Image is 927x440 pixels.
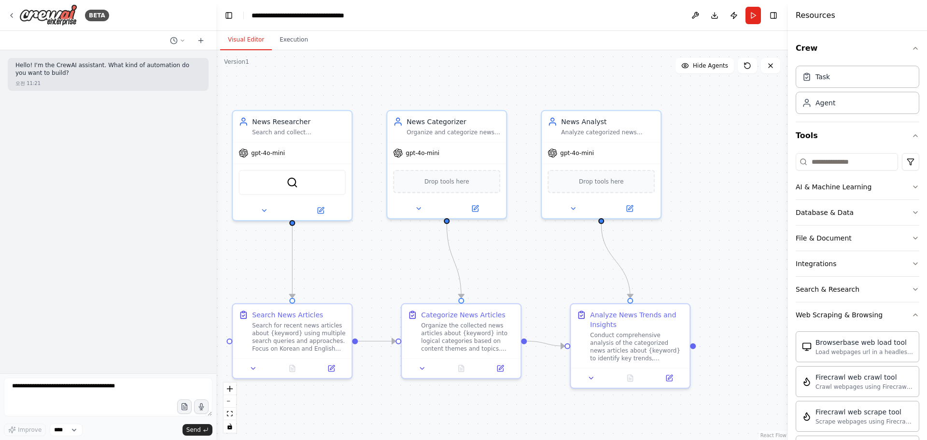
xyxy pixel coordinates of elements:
[252,322,346,353] div: Search for recent news articles about {keyword} using multiple search queries and approaches. Foc...
[653,372,686,384] button: Open in side panel
[541,110,661,219] div: News AnalystAnalyze categorized news articles about {keyword} to identify trends, key insights, s...
[760,433,787,438] a: React Flow attribution
[85,10,109,21] div: BETA
[796,302,919,327] button: Web Scraping & Browsing
[441,363,482,374] button: No output available
[579,177,624,186] span: Drop tools here
[527,336,564,351] g: Edge from f084b33c-7d01-498c-a740-d045fed9c5cc to 0336be6b-7dae-4131-8bc9-312d44f61331
[421,310,505,320] div: Categorize News Articles
[796,182,871,192] div: AI & Machine Learning
[194,399,209,414] button: Click to speak your automation idea
[610,372,651,384] button: No output available
[224,383,236,433] div: React Flow controls
[570,303,690,389] div: Analyze News Trends and InsightsConduct comprehensive analysis of the categorized news articles a...
[177,399,192,414] button: Upload files
[183,424,212,436] button: Send
[590,331,684,362] div: Conduct comprehensive analysis of the categorized news articles about {keyword} to identify key t...
[252,310,323,320] div: Search News Articles
[796,233,852,243] div: File & Document
[407,117,500,127] div: News Categorizer
[484,363,517,374] button: Open in side panel
[193,35,209,46] button: Start a new chat
[19,4,77,26] img: Logo
[796,277,919,302] button: Search & Research
[796,259,836,269] div: Integrations
[693,62,728,70] span: Hide Agents
[166,35,189,46] button: Switch to previous chat
[796,310,883,320] div: Web Scraping & Browsing
[815,372,913,382] div: Firecrawl web crawl tool
[590,310,684,329] div: Analyze News Trends and Insights
[386,110,507,219] div: News CategorizerOrganize and categorize news articles about {keyword} into meaningful categories ...
[358,336,395,346] g: Edge from e1ab1198-e0bf-4746-b9a4-9dfdbf41dfc1 to f084b33c-7d01-498c-a740-d045fed9c5cc
[224,408,236,420] button: fit view
[224,58,249,66] div: Version 1
[561,117,655,127] div: News Analyst
[796,122,919,149] button: Tools
[4,424,46,436] button: Improve
[815,72,830,82] div: Task
[602,203,657,214] button: Open in side panel
[224,420,236,433] button: toggle interactivity
[424,177,469,186] span: Drop tools here
[815,418,913,426] div: Scrape webpages using Firecrawl and return the contents
[252,128,346,136] div: Search and collect comprehensive news articles about {keyword} from reliable sources, ensuring co...
[796,62,919,122] div: Crew
[18,426,42,434] span: Improve
[272,30,316,50] button: Execution
[596,224,635,298] g: Edge from 378c636a-c6a6-40ad-8ec1-4e778094e942 to 0336be6b-7dae-4131-8bc9-312d44f61331
[796,284,859,294] div: Search & Research
[287,226,297,298] g: Edge from c09fd082-303c-43d0-a618-b28bf7ee2f50 to e1ab1198-e0bf-4746-b9a4-9dfdbf41dfc1
[401,303,521,379] div: Categorize News ArticlesOrganize the collected news articles about {keyword} into logical categor...
[315,363,348,374] button: Open in side panel
[796,226,919,251] button: File & Document
[232,110,352,221] div: News ResearcherSearch and collect comprehensive news articles about {keyword} from reliable sourc...
[421,322,515,353] div: Organize the collected news articles about {keyword} into logical categories based on content the...
[560,149,594,157] span: gpt-4o-mini
[252,11,344,20] nav: breadcrumb
[448,203,502,214] button: Open in side panel
[186,426,201,434] span: Send
[802,377,812,386] img: FirecrawlCrawlWebsiteTool
[815,338,913,347] div: Browserbase web load tool
[407,128,500,136] div: Organize and categorize news articles about {keyword} into meaningful categories based on topics,...
[796,174,919,199] button: AI & Machine Learning
[15,80,41,87] div: 오전 11:21
[224,383,236,395] button: zoom in
[15,62,201,77] p: Hello! I'm the CrewAI assistant. What kind of automation do you want to build?
[802,412,812,421] img: FirecrawlScrapeWebsiteTool
[815,98,835,108] div: Agent
[220,30,272,50] button: Visual Editor
[442,224,466,298] g: Edge from ecf85dd4-cbc5-433a-a8bc-7b687a33c51e to f084b33c-7d01-498c-a740-d045fed9c5cc
[815,383,913,391] div: Crawl webpages using Firecrawl and return the contents
[796,35,919,62] button: Crew
[815,407,913,417] div: Firecrawl web scrape tool
[222,9,236,22] button: Hide left sidebar
[767,9,780,22] button: Hide right sidebar
[796,208,854,217] div: Database & Data
[815,348,913,356] div: Load webpages url in a headless browser using Browserbase and return the contents
[224,395,236,408] button: zoom out
[232,303,352,379] div: Search News ArticlesSearch for recent news articles about {keyword} using multiple search queries...
[286,177,298,188] img: SerperDevTool
[675,58,734,73] button: Hide Agents
[272,363,313,374] button: No output available
[293,205,348,216] button: Open in side panel
[796,200,919,225] button: Database & Data
[251,149,285,157] span: gpt-4o-mini
[252,117,346,127] div: News Researcher
[796,10,835,21] h4: Resources
[406,149,439,157] span: gpt-4o-mini
[561,128,655,136] div: Analyze categorized news articles about {keyword} to identify trends, key insights, sentiment pat...
[796,251,919,276] button: Integrations
[802,342,812,352] img: BrowserbaseLoadTool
